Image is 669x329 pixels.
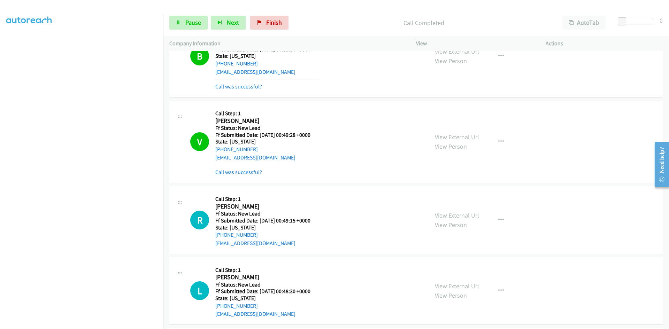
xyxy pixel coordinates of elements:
span: Next [227,18,239,26]
a: Call was successful? [215,169,262,175]
h1: R [190,211,209,229]
h5: State: [US_STATE] [215,53,319,60]
a: Call was successful? [215,83,262,90]
h5: Call Step: 1 [215,267,319,274]
h5: State: [US_STATE] [215,138,319,145]
a: [EMAIL_ADDRESS][DOMAIN_NAME] [215,240,295,246]
h5: Ff Submitted Date: [DATE] 00:49:15 +0000 [215,217,319,224]
h1: B [190,47,209,65]
h5: Ff Submitted Date: [DATE] 00:49:28 +0000 [215,132,319,139]
a: View External Url [435,282,479,290]
a: View Person [435,57,467,65]
h5: Call Step: 1 [215,110,319,117]
h1: L [190,281,209,300]
h5: State: [US_STATE] [215,295,319,302]
a: [EMAIL_ADDRESS][DOMAIN_NAME] [215,69,295,75]
span: Pause [185,18,201,26]
div: The call is yet to be attempted [190,211,209,229]
p: Company Information [169,39,403,48]
h5: State: [US_STATE] [215,224,319,231]
h5: Ff Status: New Lead [215,125,319,132]
a: View External Url [435,133,479,141]
a: [EMAIL_ADDRESS][DOMAIN_NAME] [215,311,295,317]
button: Next [211,16,246,30]
a: [EMAIL_ADDRESS][DOMAIN_NAME] [215,154,295,161]
p: Actions [546,39,663,48]
a: View Person [435,291,467,299]
h5: Call Step: 1 [215,196,319,203]
div: The call is yet to be attempted [190,281,209,300]
h2: [PERSON_NAME] [215,203,319,211]
h1: V [190,132,209,151]
span: Finish [266,18,282,26]
a: Pause [169,16,208,30]
iframe: Resource Center [649,137,669,192]
h2: [PERSON_NAME] [215,273,319,281]
a: View Person [435,142,467,150]
a: [PHONE_NUMBER] [215,303,258,309]
button: AutoTab [562,16,606,30]
a: [PHONE_NUMBER] [215,60,258,67]
a: View External Url [435,47,479,55]
a: View Person [435,221,467,229]
a: View External Url [435,211,479,219]
h2: [PERSON_NAME] [215,117,319,125]
p: View [416,39,533,48]
h5: Ff Submitted Date: [DATE] 00:48:30 +0000 [215,288,319,295]
h5: Ff Status: New Lead [215,281,319,288]
p: Call Completed [298,18,550,28]
a: Finish [250,16,289,30]
a: [PHONE_NUMBER] [215,146,258,152]
a: [PHONE_NUMBER] [215,232,258,238]
h5: Ff Status: New Lead [215,210,319,217]
div: 0 [660,16,663,25]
